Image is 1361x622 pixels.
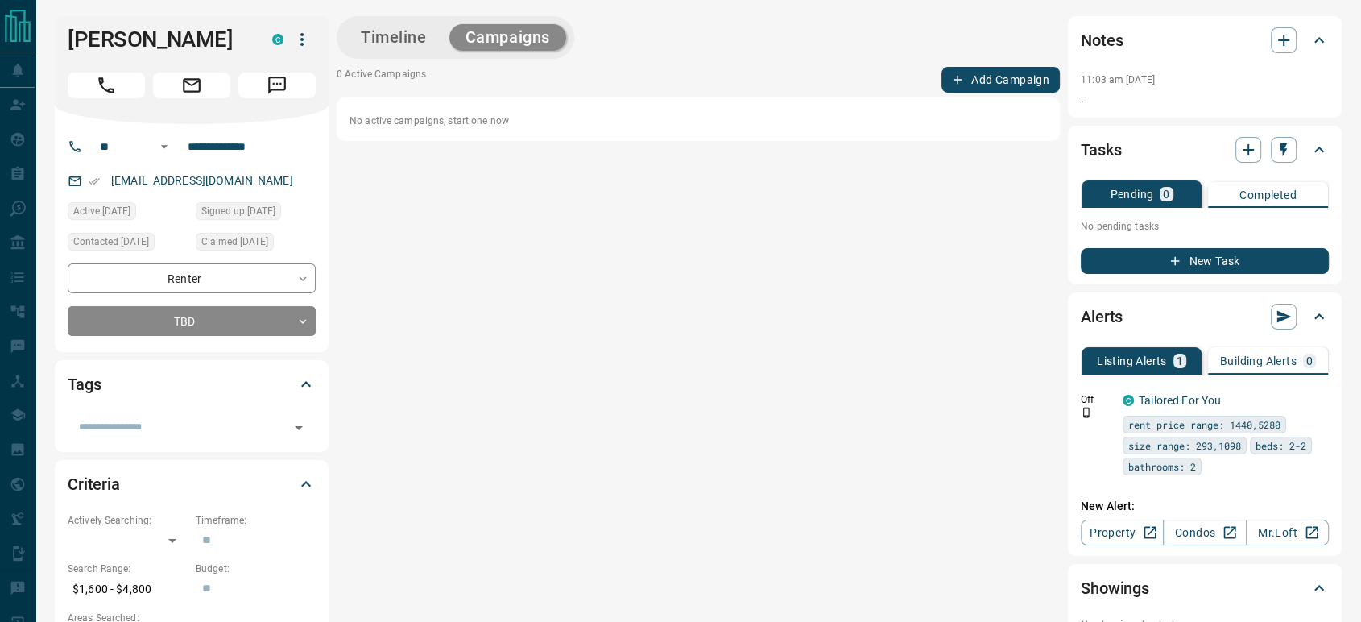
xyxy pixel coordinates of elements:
p: No pending tasks [1081,214,1329,238]
a: Property [1081,520,1164,545]
p: 0 [1163,189,1169,200]
p: New Alert: [1081,498,1329,515]
a: [EMAIL_ADDRESS][DOMAIN_NAME] [111,174,293,187]
span: bathrooms: 2 [1128,458,1196,475]
a: Mr.Loft [1246,520,1329,545]
div: TBD [68,306,316,336]
div: Tags [68,365,316,404]
div: Mon Aug 11 2025 [68,202,188,225]
button: Open [155,137,174,156]
p: Building Alerts [1220,355,1297,367]
p: 0 Active Campaigns [337,67,426,93]
span: Message [238,73,316,98]
div: condos.ca [1123,395,1134,406]
div: Showings [1081,569,1329,607]
span: Email [153,73,230,98]
span: Claimed [DATE] [201,234,268,250]
p: Budget: [196,562,316,576]
div: condos.ca [272,34,283,45]
p: Completed [1239,189,1297,201]
h2: Tags [68,371,101,397]
button: Campaigns [449,24,566,51]
p: Pending [1110,189,1153,200]
button: New Task [1081,248,1329,274]
p: Timeframe: [196,513,316,528]
span: beds: 2-2 [1256,437,1306,454]
p: . [1081,90,1329,107]
div: Mon Aug 11 2025 [196,233,316,255]
h2: Showings [1081,575,1149,601]
p: $1,600 - $4,800 [68,576,188,603]
p: 11:03 am [DATE] [1081,74,1155,85]
a: Tailored For You [1139,394,1221,407]
p: 1 [1177,355,1183,367]
span: rent price range: 1440,5280 [1128,417,1280,433]
button: Add Campaign [941,67,1060,93]
h2: Criteria [68,471,120,497]
h2: Alerts [1081,304,1123,330]
a: Condos [1163,520,1246,545]
button: Open [288,417,310,439]
div: Renter [68,263,316,293]
div: Mon Aug 11 2025 [68,233,188,255]
p: Actively Searching: [68,513,188,528]
button: Timeline [345,24,443,51]
p: Search Range: [68,562,188,576]
p: Off [1081,392,1113,407]
div: Notes [1081,21,1329,60]
h2: Tasks [1081,137,1121,163]
h1: [PERSON_NAME] [68,27,248,52]
span: size range: 293,1098 [1128,437,1241,454]
span: Active [DATE] [73,203,130,219]
div: Tasks [1081,131,1329,169]
div: Criteria [68,465,316,504]
p: 0 [1306,355,1313,367]
svg: Push Notification Only [1081,407,1092,418]
span: Contacted [DATE] [73,234,149,250]
svg: Email Verified [89,176,100,187]
span: Signed up [DATE] [201,203,275,219]
span: Call [68,73,145,98]
p: Listing Alerts [1097,355,1167,367]
div: Alerts [1081,297,1329,336]
p: No active campaigns, start one now [350,114,1047,128]
div: Mon Aug 11 2025 [196,202,316,225]
h2: Notes [1081,27,1123,53]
